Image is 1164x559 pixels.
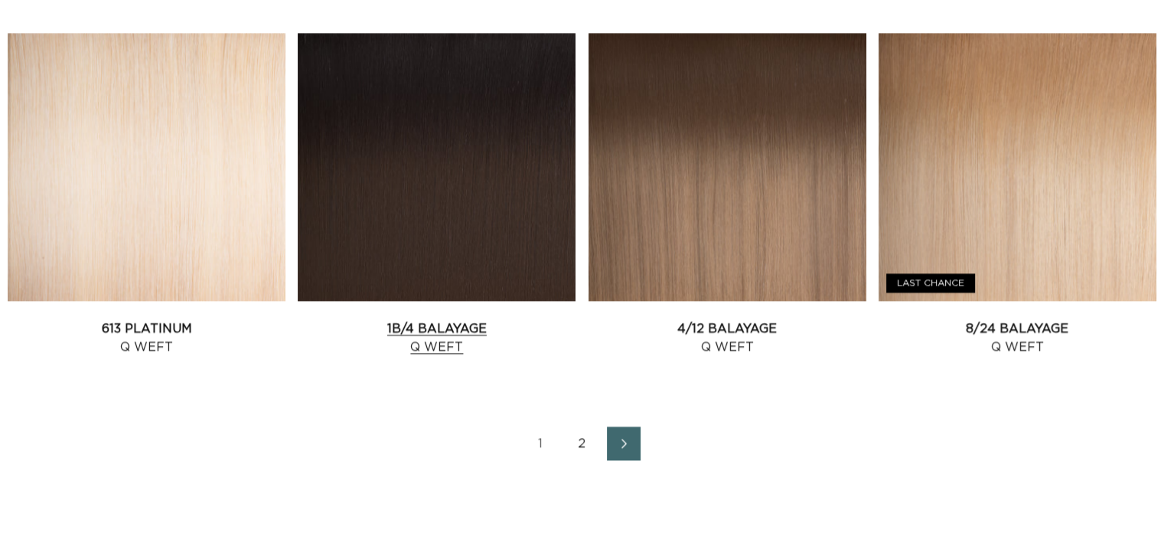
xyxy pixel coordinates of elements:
[589,319,866,356] a: 4/12 Balayage Q Weft
[8,427,1156,460] nav: Pagination
[524,427,558,460] a: Page 1
[298,319,575,356] a: 1B/4 Balayage Q Weft
[879,319,1156,356] a: 8/24 Balayage Q Weft
[8,319,285,356] a: 613 Platinum Q Weft
[566,427,599,460] a: Page 2
[607,427,641,460] a: Next page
